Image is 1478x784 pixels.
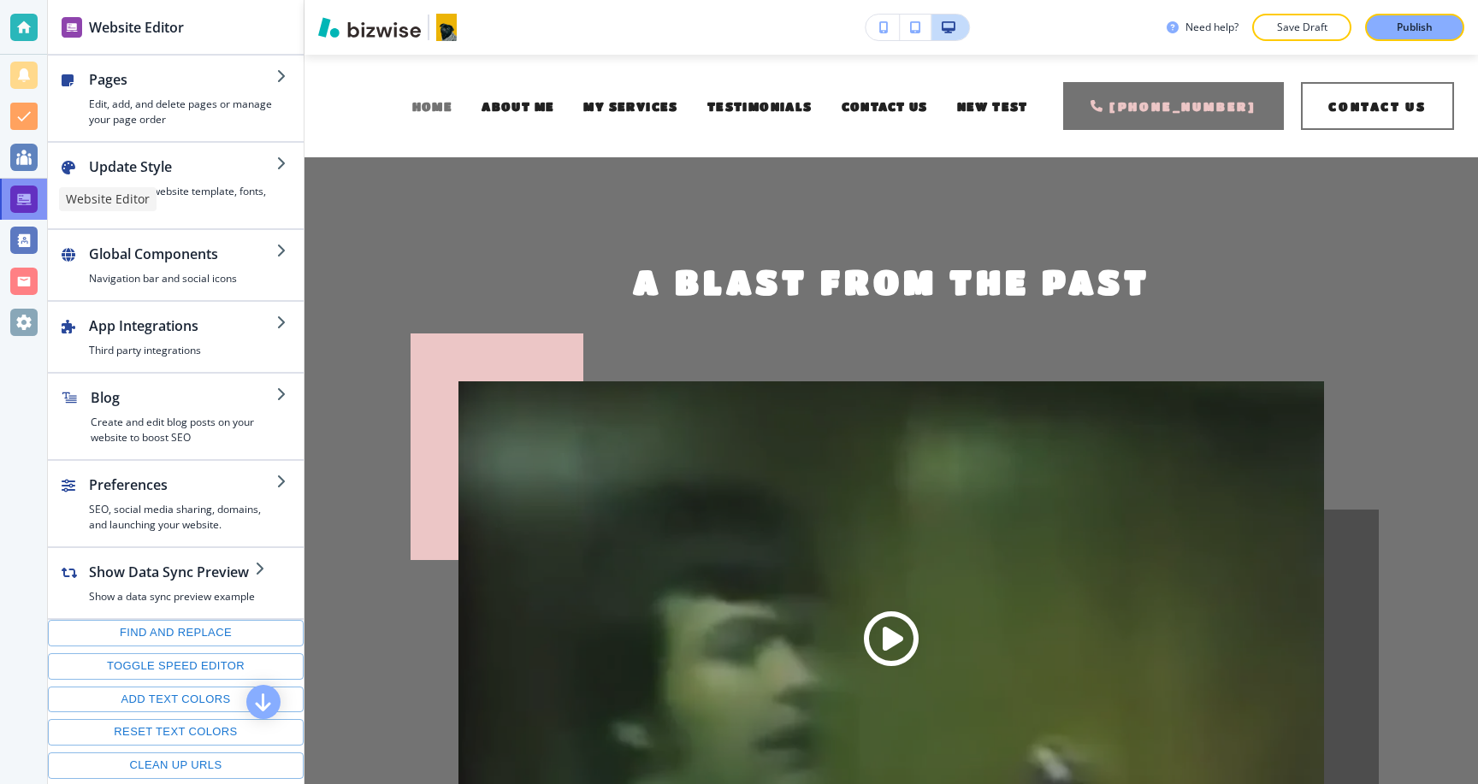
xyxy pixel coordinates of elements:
h2: Website Editor [89,17,184,38]
button: PagesEdit, add, and delete pages or manage your page order [48,56,304,141]
span: CONTACT US [842,99,928,113]
span: TESTIMONIALS [707,99,813,113]
span: ABOUT ME [482,99,554,113]
p: Website Editor [66,191,150,208]
h4: Create and edit blog posts on your website to boost SEO [91,415,276,445]
h2: Pages [89,69,276,90]
h4: SEO, social media sharing, domains, and launching your website. [89,502,276,533]
button: PreferencesSEO, social media sharing, domains, and launching your website. [48,461,304,546]
button: Show Data Sync PreviewShow a data sync preview example [48,548,282,618]
button: Update StyleChange your website template, fonts, and colors [48,143,304,228]
img: Your Logo [436,14,457,41]
h2: Show Data Sync Preview [89,562,255,582]
button: Find and replace [48,620,304,646]
button: Save Draft [1252,14,1351,41]
a: [PHONE_NUMBER] [1063,82,1284,130]
button: Publish [1365,14,1464,41]
h4: Third party integrations [89,343,276,358]
span: HOME [412,99,453,113]
h2: Update Style [89,156,276,177]
button: Toggle speed editor [48,653,304,680]
h4: Edit, add, and delete pages or manage your page order [89,97,276,127]
button: Add text colors [48,687,304,713]
h4: Change your website template, fonts, and colors [89,184,276,215]
p: A Blast From The Past [633,260,1150,303]
button: App IntegrationsThird party integrations [48,302,304,372]
h2: Preferences [89,475,276,495]
button: Global ComponentsNavigation bar and social icons [48,230,304,300]
p: Publish [1397,20,1433,35]
span: new test [957,99,1028,113]
h2: Global Components [89,244,276,264]
h4: Show a data sync preview example [89,589,255,604]
img: Bizwise Logo [318,17,421,38]
h4: Navigation bar and social icons [89,271,276,286]
h2: App Integrations [89,315,276,336]
button: Reset text colors [48,719,304,746]
img: editor icon [62,17,82,38]
button: Clean up URLs [48,752,304,779]
p: Save Draft [1274,20,1329,35]
h2: Blog [91,387,276,408]
span: MY SERVICES [583,99,677,113]
button: Contact Us [1301,82,1454,130]
h3: Need help? [1185,20,1239,35]
button: BlogCreate and edit blog posts on your website to boost SEO [48,374,304,459]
